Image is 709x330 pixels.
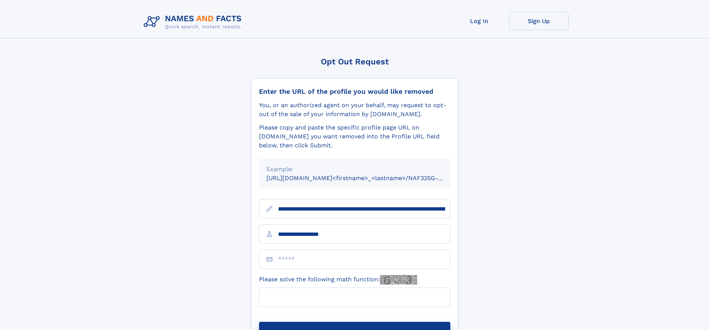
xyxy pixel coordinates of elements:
[266,174,464,182] small: [URL][DOMAIN_NAME]<firstname>_<lastname>/NAF325G-xxxxxxxx
[450,12,509,30] a: Log In
[509,12,569,30] a: Sign Up
[266,165,443,174] div: Example:
[251,57,458,66] div: Opt Out Request
[259,123,450,150] div: Please copy and paste the specific profile page URL on [DOMAIN_NAME] you want removed into the Pr...
[259,101,450,119] div: You, or an authorized agent on your behalf, may request to opt-out of the sale of your informatio...
[259,87,450,96] div: Enter the URL of the profile you would like removed
[259,275,417,285] label: Please solve the following math function:
[141,12,248,32] img: Logo Names and Facts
